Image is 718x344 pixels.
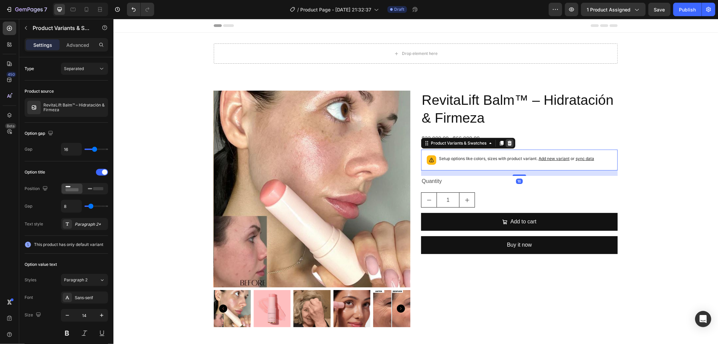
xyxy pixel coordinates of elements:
[6,72,16,77] div: 450
[308,115,336,126] div: $32.900,00
[323,174,346,188] input: quantity
[61,274,108,286] button: Paragraph 2
[25,169,45,175] div: Option title
[66,41,89,49] p: Advanced
[27,101,41,114] img: product feature img
[397,198,423,208] div: Add to cart
[308,157,504,168] div: Quantity
[61,200,81,212] input: Auto
[297,6,299,13] span: /
[679,6,696,13] div: Publish
[346,174,361,188] button: increment
[5,123,16,129] div: Beta
[587,6,630,13] span: 1 product assigned
[695,311,711,327] div: Open Intercom Messenger
[394,221,418,231] div: Buy it now
[75,221,106,227] div: Paragraph 2*
[33,41,52,49] p: Settings
[654,7,665,12] span: Save
[25,146,32,152] div: Gap
[25,184,49,193] div: Position
[300,6,371,13] span: Product Page - [DATE] 21:32:37
[308,217,504,235] button: Buy it now
[25,203,32,209] div: Gap
[308,72,504,109] h2: RevitaLift Balm™ – Hidratación & Firmeza
[25,129,55,138] div: Option gap
[403,160,409,165] div: 16
[25,311,42,320] div: Size
[25,221,43,227] div: Text style
[339,115,367,126] div: $66.000,00
[308,174,323,188] button: decrement
[3,3,50,16] button: 7
[425,137,456,142] span: Add new variant
[283,286,292,294] button: Carousel Next Arrow
[64,277,88,283] span: Paragraph 2
[581,3,646,16] button: 1 product assigned
[326,136,481,143] p: Setup options like colors, sizes with product variant.
[61,63,108,75] button: Separated
[25,294,33,301] div: Font
[25,88,54,94] div: Product source
[61,143,81,155] input: Auto
[648,3,671,16] button: Save
[25,277,36,283] div: Styles
[308,194,504,212] button: Add to cart
[462,137,481,142] span: sync data
[456,137,481,142] span: or
[316,121,374,127] div: Product Variants & Swatches
[25,261,57,268] div: Option value text
[106,286,114,294] button: Carousel Back Arrow
[288,32,324,37] div: Drop element here
[394,6,404,12] span: Draft
[34,241,103,248] span: This product has only default variant
[33,24,90,32] p: Product Variants & Swatches
[113,19,718,344] iframe: Design area
[25,66,34,72] div: Type
[75,295,106,301] div: Sans-serif
[673,3,702,16] button: Publish
[43,103,105,112] p: RevitaLift Balm™ – Hidratación & Firmeza
[64,66,84,71] span: Separated
[127,3,154,16] div: Undo/Redo
[44,5,47,13] p: 7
